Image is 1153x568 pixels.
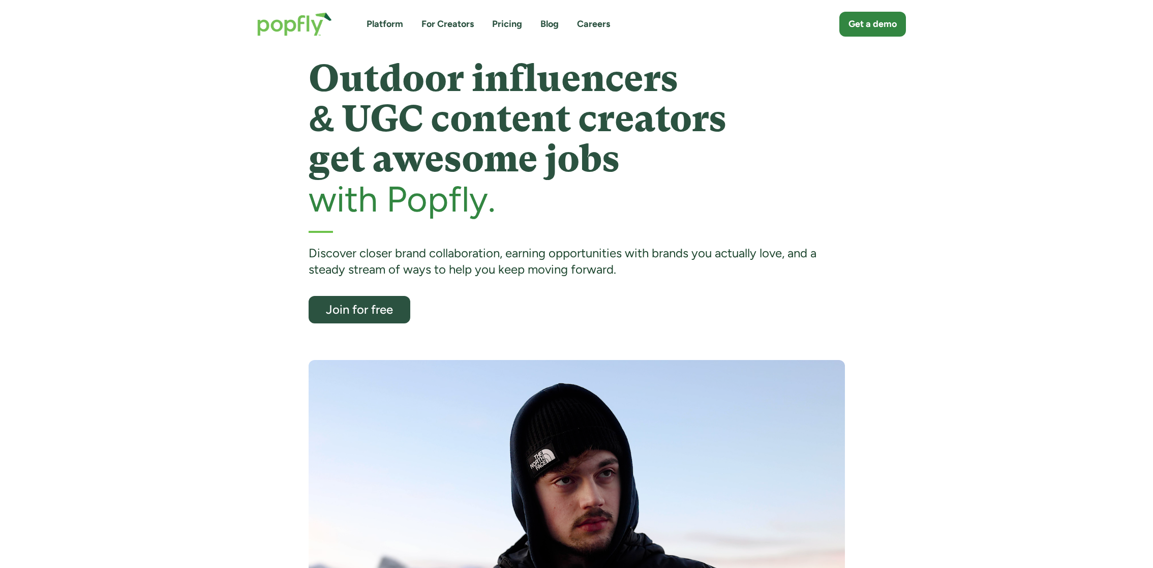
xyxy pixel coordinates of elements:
div: Discover closer brand collaboration, earning opportunities with brands you actually love, and a s... [309,245,845,278]
div: Join for free [318,303,401,316]
a: Pricing [492,18,522,31]
a: Get a demo [839,12,906,37]
a: For Creators [421,18,474,31]
a: Join for free [309,296,410,323]
a: Careers [577,18,610,31]
a: Blog [540,18,559,31]
a: Platform [367,18,403,31]
h2: with Popfly. [309,180,845,219]
a: home [247,2,342,46]
h1: Outdoor influencers & UGC content creators get awesome jobs [309,58,845,180]
div: Get a demo [848,18,897,31]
